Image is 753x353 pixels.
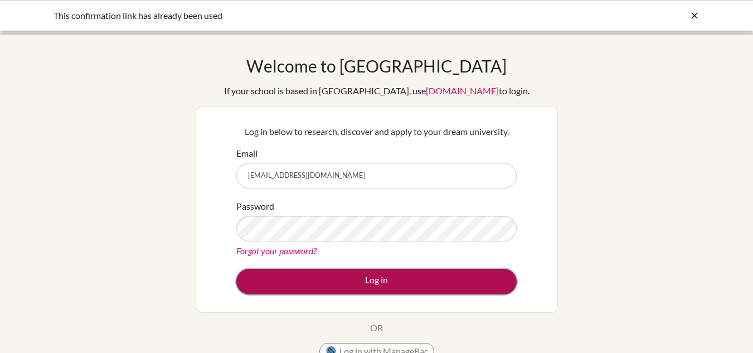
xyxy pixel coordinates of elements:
[236,200,274,213] label: Password
[54,9,533,22] div: This confirmation link has already been used
[370,321,383,335] p: OR
[246,56,507,76] h1: Welcome to [GEOGRAPHIC_DATA]
[236,147,258,160] label: Email
[224,84,529,98] div: If your school is based in [GEOGRAPHIC_DATA], use to login.
[236,245,317,256] a: Forgot your password?
[236,125,517,138] p: Log in below to research, discover and apply to your dream university.
[236,269,517,294] button: Log in
[426,85,499,96] a: [DOMAIN_NAME]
